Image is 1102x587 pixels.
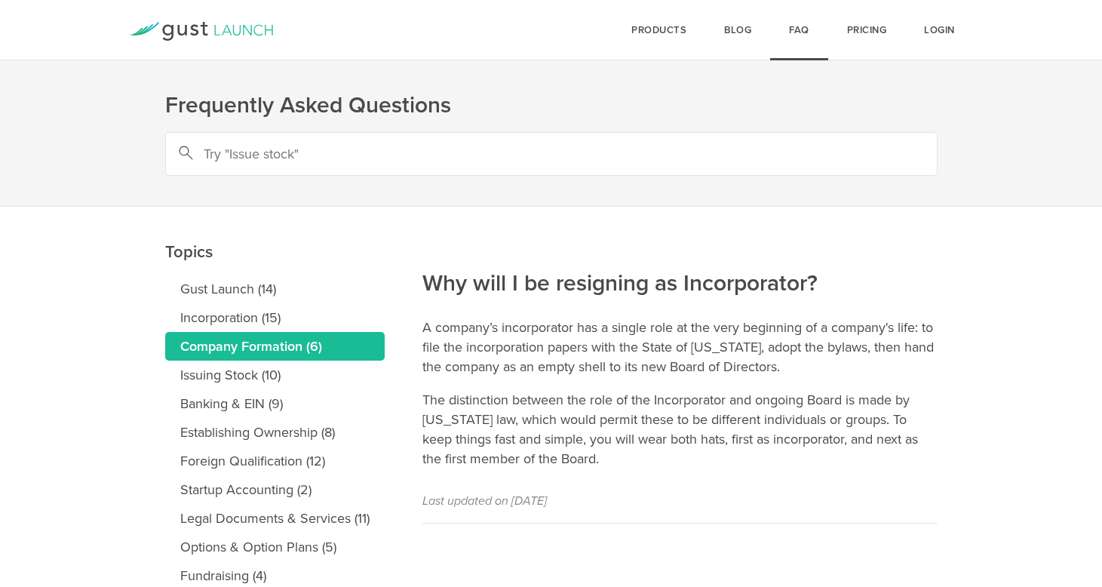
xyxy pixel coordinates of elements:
[165,389,385,418] a: Banking & EIN (9)
[165,91,938,121] h1: Frequently Asked Questions
[422,390,938,469] p: The distinction between the role of the Incorporator and ongoing Board is made by [US_STATE] law,...
[165,361,385,389] a: Issuing Stock (10)
[165,132,938,176] input: Try "Issue stock"
[165,418,385,447] a: Establishing Ownership (8)
[165,475,385,504] a: Startup Accounting (2)
[165,275,385,303] a: Gust Launch (14)
[422,167,938,299] h2: Why will I be resigning as Incorporator?
[422,318,938,376] p: A company’s incorporator has a single role at the very beginning of a company's life: to file the...
[165,303,385,332] a: Incorporation (15)
[165,447,385,475] a: Foreign Qualification (12)
[165,332,385,361] a: Company Formation (6)
[165,135,385,267] h2: Topics
[165,504,385,533] a: Legal Documents & Services (11)
[165,533,385,561] a: Options & Option Plans (5)
[422,491,938,511] p: Last updated on [DATE]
